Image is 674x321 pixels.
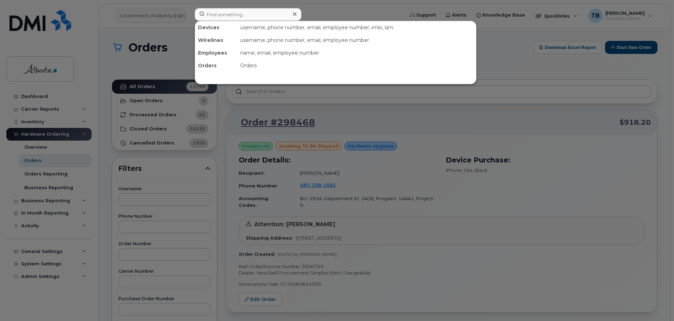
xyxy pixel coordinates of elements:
div: Orders [237,59,476,72]
div: username, phone number, email, employee number [237,34,476,47]
div: Wirelines [195,34,237,47]
div: Devices [195,21,237,34]
div: Employees [195,47,237,59]
div: Orders [195,59,237,72]
div: name, email, employee number [237,47,476,59]
div: username, phone number, email, employee number, imei, sim [237,21,476,34]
